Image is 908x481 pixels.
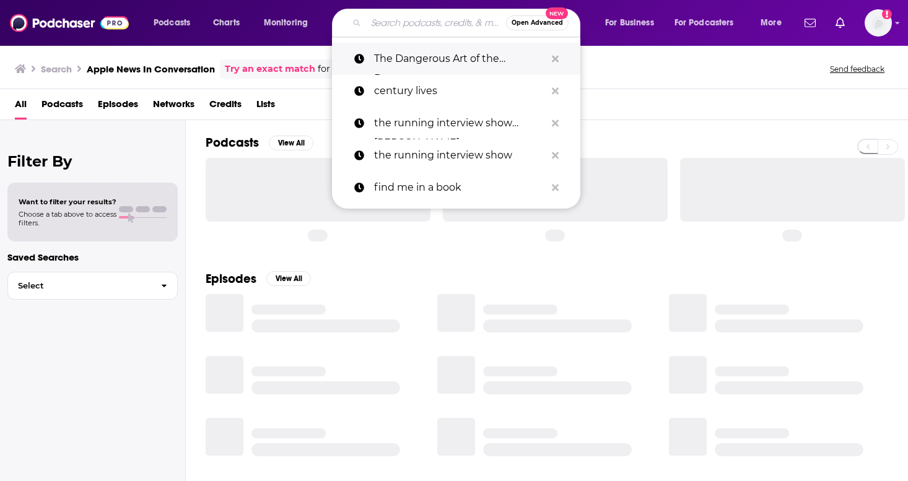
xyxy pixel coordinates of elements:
a: Lists [256,94,275,119]
span: Logged in as GregKubie [865,9,892,37]
a: Podcasts [41,94,83,119]
a: PodcastsView All [206,135,313,150]
span: For Business [605,14,654,32]
a: find me in a book [332,171,580,204]
h2: Filter By [7,152,178,170]
a: the running interview show [PERSON_NAME] [332,107,580,139]
p: The Dangerous Art of the Documentary [374,43,546,75]
span: New [546,7,568,19]
a: Episodes [98,94,138,119]
p: the running interview show kate mackz [374,107,546,139]
a: Show notifications dropdown [831,12,850,33]
input: Search podcasts, credits, & more... [366,13,506,33]
span: Open Advanced [512,20,563,26]
p: Saved Searches [7,251,178,263]
a: The Dangerous Art of the Documentary [332,43,580,75]
button: open menu [752,13,797,33]
button: open menu [596,13,670,33]
button: View All [269,136,313,150]
p: the running interview show [374,139,546,171]
span: For Podcasters [674,14,734,32]
h3: Apple News In Conversation [87,63,215,75]
span: Monitoring [264,14,308,32]
button: Send feedback [826,64,888,74]
p: century lives [374,75,546,107]
a: EpisodesView All [206,271,311,287]
p: find me in a book [374,171,546,204]
svg: Add a profile image [882,9,892,19]
a: Credits [209,94,242,119]
button: open menu [145,13,206,33]
h2: Podcasts [206,135,259,150]
button: open menu [666,13,752,33]
span: for more precise results [318,62,425,76]
button: View All [266,271,311,286]
span: Want to filter your results? [19,197,116,206]
span: Podcasts [154,14,190,32]
button: Show profile menu [865,9,892,37]
span: Select [8,282,151,290]
span: Charts [213,14,240,32]
a: All [15,94,27,119]
img: Podchaser - Follow, Share and Rate Podcasts [10,11,129,35]
a: Try an exact match [225,62,315,76]
div: Search podcasts, credits, & more... [344,9,592,37]
h3: Search [41,63,72,75]
span: More [761,14,782,32]
button: Select [7,272,178,300]
img: User Profile [865,9,892,37]
a: the running interview show [332,139,580,171]
button: open menu [255,13,324,33]
button: Open AdvancedNew [506,15,569,30]
a: Show notifications dropdown [800,12,821,33]
a: Networks [153,94,194,119]
a: Charts [205,13,247,33]
a: century lives [332,75,580,107]
span: Choose a tab above to access filters. [19,210,116,227]
h2: Episodes [206,271,256,287]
